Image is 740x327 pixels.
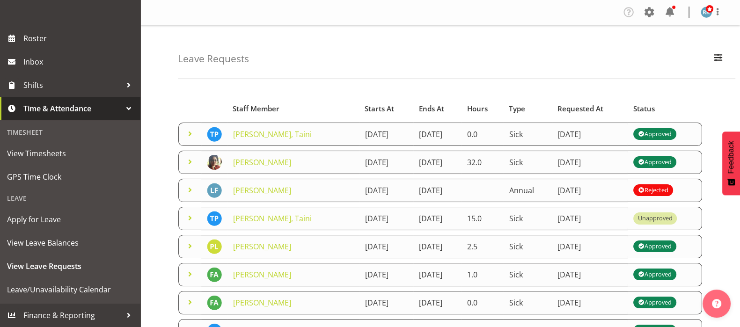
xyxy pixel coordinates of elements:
[23,308,122,322] span: Finance & Reporting
[638,297,672,308] div: Approved
[233,241,291,252] a: [PERSON_NAME]
[413,123,462,146] td: [DATE]
[727,141,735,174] span: Feedback
[701,7,712,18] img: reece-rhind280.jpg
[2,189,138,208] div: Leave
[2,254,138,278] a: View Leave Requests
[462,207,504,230] td: 15.0
[413,263,462,286] td: [DATE]
[552,179,628,202] td: [DATE]
[2,165,138,189] a: GPS Time Clock
[207,211,222,226] img: taini-pia10947.jpg
[359,235,413,258] td: [DATE]
[7,259,133,273] span: View Leave Requests
[7,146,133,160] span: View Timesheets
[233,103,279,114] span: Staff Member
[359,291,413,314] td: [DATE]
[413,291,462,314] td: [DATE]
[504,263,552,286] td: Sick
[207,155,222,170] img: thomas-lani973f05299e341621cb024643ca29d998.png
[23,31,136,45] span: Roster
[638,129,672,140] div: Approved
[504,123,552,146] td: Sick
[708,49,728,69] button: Filter Employees
[2,123,138,142] div: Timesheet
[2,278,138,301] a: Leave/Unavailability Calendar
[504,179,552,202] td: Annual
[359,263,413,286] td: [DATE]
[207,295,222,310] img: fran-adams10525.jpg
[359,123,413,146] td: [DATE]
[504,291,552,314] td: Sick
[178,53,249,64] h4: Leave Requests
[712,299,721,308] img: help-xxl-2.png
[462,123,504,146] td: 0.0
[418,103,444,114] span: Ends At
[23,78,122,92] span: Shifts
[365,103,394,114] span: Starts At
[7,236,133,250] span: View Leave Balances
[233,129,312,139] a: [PERSON_NAME], Taini
[23,55,136,69] span: Inbox
[233,298,291,308] a: [PERSON_NAME]
[207,239,222,254] img: penelope-lategan7003.jpg
[552,123,628,146] td: [DATE]
[413,179,462,202] td: [DATE]
[233,157,291,167] a: [PERSON_NAME]
[504,207,552,230] td: Sick
[413,151,462,174] td: [DATE]
[2,231,138,254] a: View Leave Balances
[552,235,628,258] td: [DATE]
[233,269,291,280] a: [PERSON_NAME]
[552,151,628,174] td: [DATE]
[638,214,673,223] div: Unapproved
[638,185,668,196] div: Rejected
[552,291,628,314] td: [DATE]
[413,207,462,230] td: [DATE]
[462,151,504,174] td: 32.0
[638,157,672,168] div: Approved
[233,185,291,196] a: [PERSON_NAME]
[23,102,122,116] span: Time & Attendance
[722,131,740,195] button: Feedback - Show survey
[413,235,462,258] td: [DATE]
[557,103,603,114] span: Requested At
[504,235,552,258] td: Sick
[462,235,504,258] td: 2.5
[638,269,672,280] div: Approved
[7,212,133,226] span: Apply for Leave
[7,283,133,297] span: Leave/Unavailability Calendar
[2,142,138,165] a: View Timesheets
[509,103,525,114] span: Type
[638,241,672,252] div: Approved
[7,170,133,184] span: GPS Time Clock
[552,207,628,230] td: [DATE]
[504,151,552,174] td: Sick
[233,213,312,224] a: [PERSON_NAME], Taini
[552,263,628,286] td: [DATE]
[207,127,222,142] img: taini-pia10947.jpg
[207,183,222,198] img: leeane-flynn772.jpg
[633,103,655,114] span: Status
[359,207,413,230] td: [DATE]
[2,208,138,231] a: Apply for Leave
[462,291,504,314] td: 0.0
[207,267,222,282] img: fran-adams10525.jpg
[359,151,413,174] td: [DATE]
[359,179,413,202] td: [DATE]
[462,263,504,286] td: 1.0
[467,103,488,114] span: Hours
